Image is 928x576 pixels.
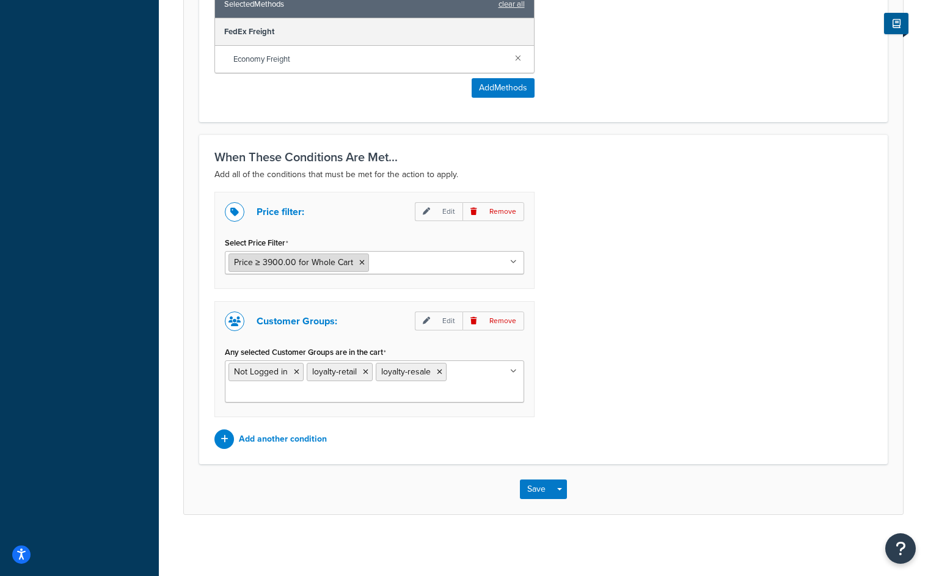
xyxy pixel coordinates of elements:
[234,365,288,378] span: Not Logged in
[239,431,327,448] p: Add another condition
[415,312,462,330] p: Edit
[472,78,535,98] button: AddMethods
[312,365,357,378] span: loyalty-retail
[214,150,872,164] h3: When These Conditions Are Met...
[885,533,916,564] button: Open Resource Center
[415,202,462,221] p: Edit
[233,51,505,68] span: Economy Freight
[234,256,353,269] span: Price ≥ 3900.00 for Whole Cart
[225,348,386,357] label: Any selected Customer Groups are in the cart
[257,313,337,330] p: Customer Groups:
[215,18,534,46] div: FedEx Freight
[884,13,908,34] button: Show Help Docs
[257,203,304,221] p: Price filter:
[381,365,431,378] span: loyalty-resale
[214,167,872,182] p: Add all of the conditions that must be met for the action to apply.
[520,479,553,499] button: Save
[462,312,524,330] p: Remove
[462,202,524,221] p: Remove
[225,238,288,248] label: Select Price Filter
